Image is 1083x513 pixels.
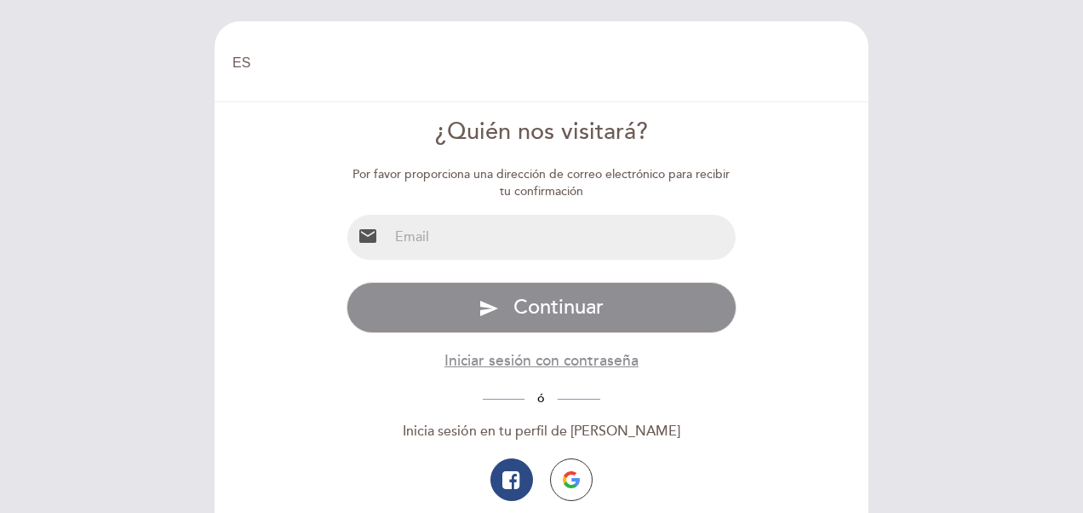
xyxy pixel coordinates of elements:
div: Por favor proporciona una dirección de correo electrónico para recibir tu confirmación [347,166,737,200]
input: Email [388,215,736,260]
button: send Continuar [347,282,737,333]
span: ó [524,391,558,406]
div: Inicia sesión en tu perfil de [PERSON_NAME] [347,422,737,441]
i: send [478,298,499,319]
i: email [358,226,378,246]
img: icon-google.png [563,471,580,488]
span: Continuar [513,295,604,320]
div: ¿Quién nos visitará? [347,116,737,149]
button: Iniciar sesión con contraseña [444,350,639,372]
